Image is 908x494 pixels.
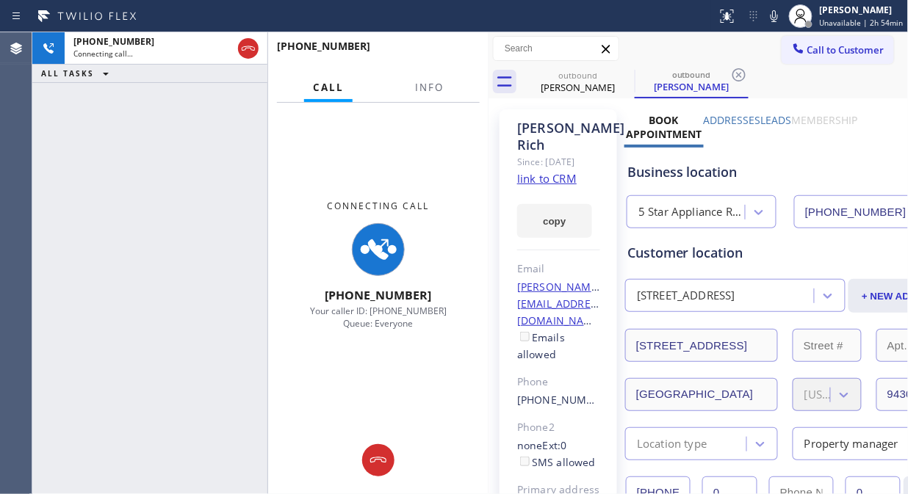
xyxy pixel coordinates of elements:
[517,171,577,186] a: link to CRM
[636,69,747,80] div: outbound
[313,81,344,94] span: Call
[415,81,444,94] span: Info
[543,438,567,452] span: Ext: 0
[807,43,884,57] span: Call to Customer
[522,70,633,81] div: outbound
[782,36,894,64] button: Call to Customer
[636,80,747,93] div: [PERSON_NAME]
[625,378,778,411] input: City
[626,113,702,141] label: Book Appointment
[517,374,600,391] div: Phone
[636,65,747,97] div: Molly Rich
[517,153,600,170] div: Since: [DATE]
[517,330,565,361] label: Emails allowed
[328,200,430,212] span: Connecting Call
[764,6,785,26] button: Mute
[517,120,600,153] div: [PERSON_NAME] Rich
[761,113,792,127] label: Leads
[522,65,633,98] div: Molly Rich
[520,332,530,341] input: Emails allowed
[41,68,94,79] span: ALL TASKS
[638,204,746,221] div: 5 Star Appliance Repair
[517,437,600,471] div: none
[238,38,259,59] button: Hang up
[820,18,904,28] span: Unavailable | 2h 54min
[310,305,447,330] span: Your caller ID: [PHONE_NUMBER] Queue: Everyone
[73,35,154,48] span: [PHONE_NUMBER]
[793,329,862,362] input: Street #
[637,288,735,305] div: [STREET_ADDRESS]
[277,39,370,53] span: [PHONE_NUMBER]
[517,280,607,327] a: [PERSON_NAME][EMAIL_ADDRESS][DOMAIN_NAME]
[804,435,898,452] div: Property manager
[522,81,633,94] div: [PERSON_NAME]
[325,287,432,303] span: [PHONE_NUMBER]
[304,73,353,102] button: Call
[406,73,453,102] button: Info
[625,329,778,362] input: Address
[517,204,592,238] button: copy
[520,457,530,466] input: SMS allowed
[637,435,707,452] div: Location type
[362,444,394,476] button: Hang up
[517,455,596,469] label: SMS allowed
[792,113,858,127] label: Membership
[517,393,610,407] a: [PHONE_NUMBER]
[820,4,904,16] div: [PERSON_NAME]
[73,48,133,59] span: Connecting call…
[704,113,761,127] label: Addresses
[517,261,600,277] div: Email
[494,37,619,60] input: Search
[32,65,123,82] button: ALL TASKS
[517,419,600,436] div: Phone2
